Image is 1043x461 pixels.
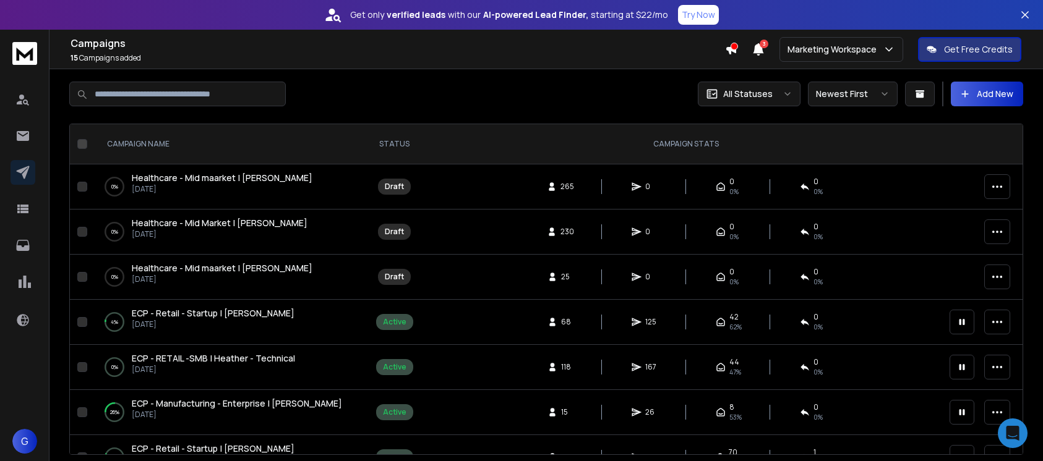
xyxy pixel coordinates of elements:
span: 3 [760,40,768,48]
div: Draft [385,182,404,192]
span: ECP - RETAIL -SMB | Heather - Technical [132,352,295,364]
p: 0 % [111,271,118,283]
span: 0 [813,222,818,232]
p: [DATE] [132,365,295,374]
span: 0 [645,272,658,282]
span: 0 [813,402,818,412]
th: CAMPAIGN NAME [92,124,359,164]
span: 265 [560,182,574,192]
span: ECP - Manufacturing - Enterprise | [PERSON_NAME] [132,397,342,409]
span: 0 % [813,367,823,377]
p: Get Free Credits [944,43,1013,56]
span: 0 % [813,412,823,422]
span: 0% [729,232,739,242]
a: Healthcare - Mid Market | [PERSON_NAME] [132,217,307,229]
span: 8 [729,402,734,412]
span: 118 [561,362,573,372]
span: 0 [729,267,734,277]
a: Healthcare - Mid maarket | [PERSON_NAME] [132,262,312,274]
span: 1 [813,447,816,457]
p: [DATE] [132,184,312,194]
span: Healthcare - Mid maarket | [PERSON_NAME] [132,262,312,274]
p: [DATE] [132,274,312,284]
p: Marketing Workspace [788,43,882,56]
span: 0 [729,222,734,232]
th: CAMPAIGN STATS [429,124,942,164]
div: Active [383,407,406,417]
h1: Campaigns [71,36,725,51]
span: 15 [71,53,78,63]
p: [DATE] [132,410,342,420]
img: logo [12,42,37,65]
button: Newest First [808,82,898,106]
span: 0 [729,177,734,187]
span: 125 [645,317,658,327]
div: Active [383,317,406,327]
div: Active [383,362,406,372]
span: ECP - Retail - Startup | [PERSON_NAME] [132,307,294,319]
p: [DATE] [132,319,294,329]
button: G [12,429,37,454]
span: 0 % [813,322,823,332]
a: ECP - RETAIL -SMB | Heather - Technical [132,352,295,365]
a: ECP - Retail - Startup | [PERSON_NAME] [132,442,294,455]
td: 0%Healthcare - Mid Market | [PERSON_NAME][DATE] [92,209,359,255]
td: 26%ECP - Manufacturing - Enterprise | [PERSON_NAME][DATE] [92,390,359,435]
p: 0 % [111,226,118,238]
span: 0% [729,277,739,287]
td: 0%ECP - RETAIL -SMB | Heather - Technical[DATE] [92,345,359,390]
p: Get only with our starting at $22/mo [350,9,668,21]
td: 0%Healthcare - Mid maarket | [PERSON_NAME][DATE] [92,255,359,300]
button: Try Now [678,5,719,25]
span: 0 [813,267,818,277]
p: [DATE] [132,229,307,239]
span: 70 [729,447,737,457]
span: 0% [729,187,739,197]
p: Try Now [682,9,715,21]
div: Open Intercom Messenger [998,418,1028,448]
span: 0 [813,357,818,367]
strong: AI-powered Lead Finder, [483,9,588,21]
span: 0 [645,227,658,237]
p: 26 % [110,406,119,418]
span: 0% [813,277,823,287]
span: 62 % [729,322,742,332]
span: 53 % [729,412,742,422]
td: 0%Healthcare - Mid maarket | [PERSON_NAME][DATE] [92,164,359,209]
span: 0 [813,177,818,187]
p: 4 % [111,316,118,328]
div: Draft [385,227,404,237]
p: All Statuses [723,88,773,100]
p: 0 % [111,180,118,193]
span: 15 [561,407,573,417]
span: 167 [645,362,658,372]
td: 4%ECP - Retail - Startup | [PERSON_NAME][DATE] [92,300,359,345]
span: 0 [813,312,818,322]
span: 68 [561,317,573,327]
div: Draft [385,272,404,282]
span: 0 [645,182,658,192]
span: 26 [645,407,658,417]
span: 0% [813,232,823,242]
span: 0% [813,187,823,197]
span: 42 [729,312,739,322]
a: Healthcare - Mid maarket | [PERSON_NAME] [132,172,312,184]
p: 0 % [111,361,118,373]
span: 47 % [729,367,741,377]
a: ECP - Retail - Startup | [PERSON_NAME] [132,307,294,319]
th: STATUS [359,124,429,164]
button: Get Free Credits [918,37,1021,62]
button: Add New [951,82,1023,106]
p: Campaigns added [71,53,725,63]
strong: verified leads [387,9,445,21]
span: 230 [560,227,574,237]
span: 44 [729,357,739,367]
a: ECP - Manufacturing - Enterprise | [PERSON_NAME] [132,397,342,410]
span: 25 [561,272,573,282]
